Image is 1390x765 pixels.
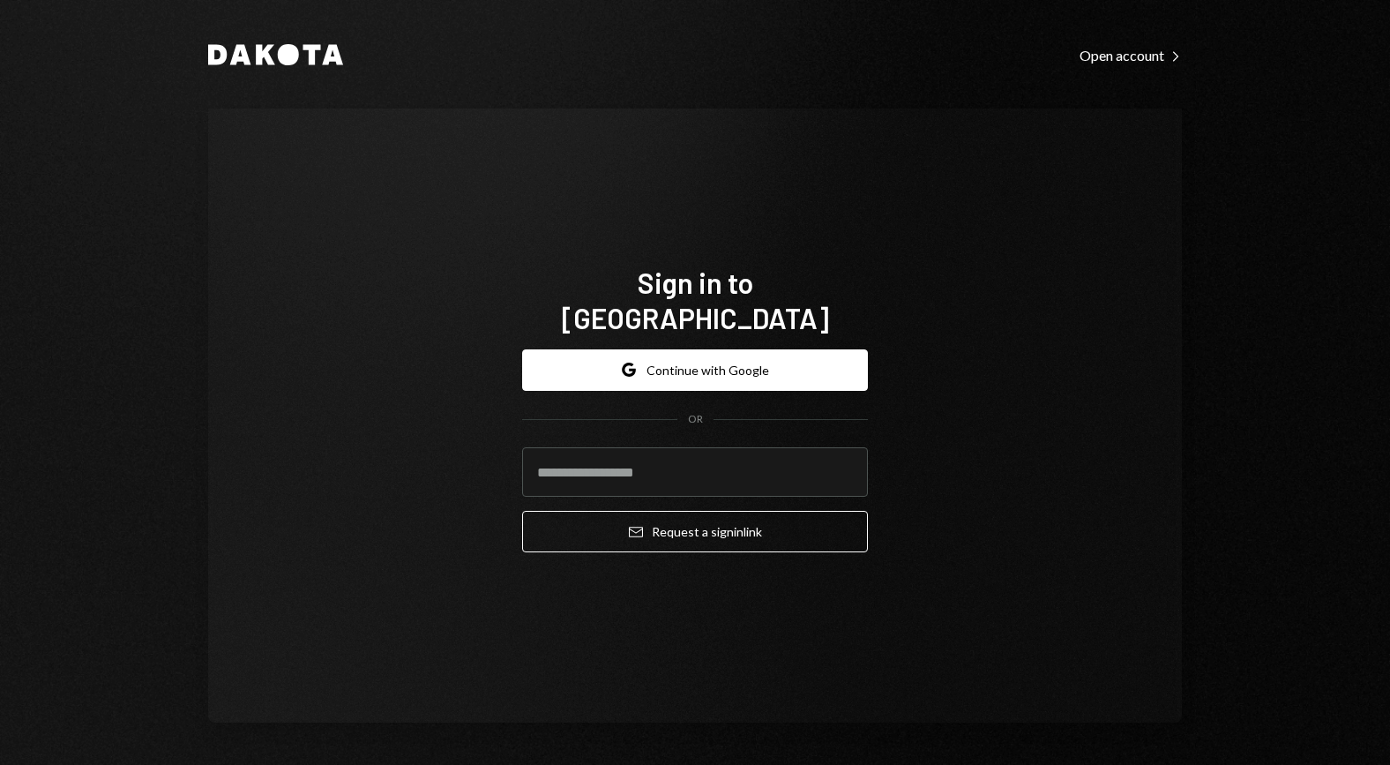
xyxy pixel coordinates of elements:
[1080,45,1182,64] a: Open account
[522,349,868,391] button: Continue with Google
[522,511,868,552] button: Request a signinlink
[688,412,703,427] div: OR
[522,265,868,335] h1: Sign in to [GEOGRAPHIC_DATA]
[1080,47,1182,64] div: Open account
